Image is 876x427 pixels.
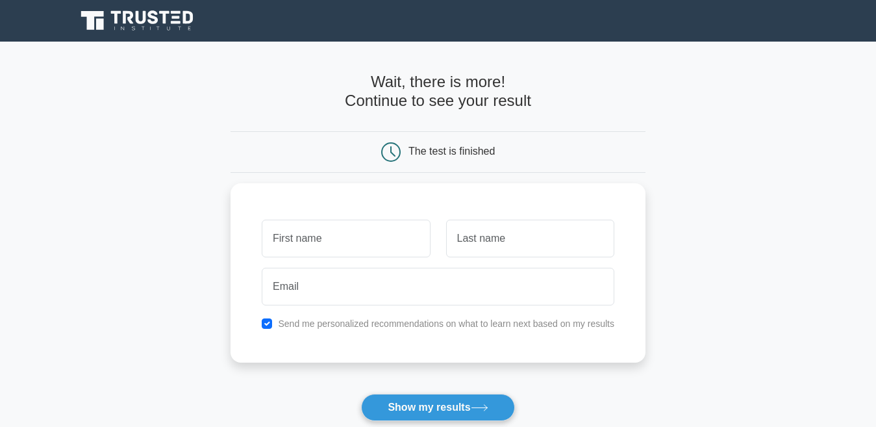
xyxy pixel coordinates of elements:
input: First name [262,220,430,257]
h4: Wait, there is more! Continue to see your result [231,73,645,110]
button: Show my results [361,394,514,421]
div: The test is finished [408,146,495,157]
input: Last name [446,220,614,257]
label: Send me personalized recommendations on what to learn next based on my results [278,318,614,329]
input: Email [262,268,614,305]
